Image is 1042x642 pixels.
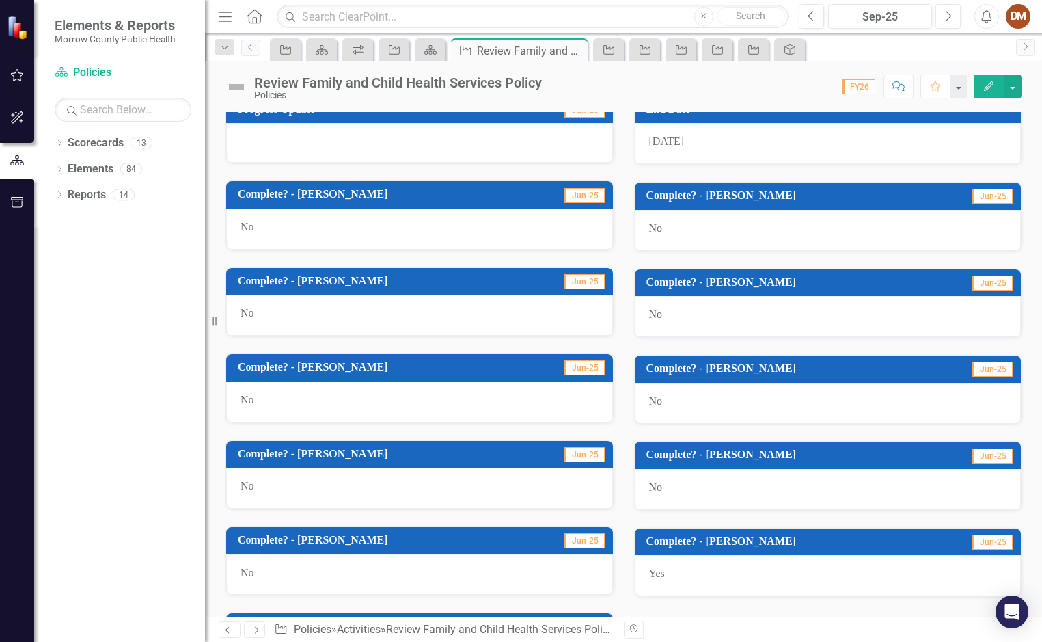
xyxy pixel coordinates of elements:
[386,623,614,636] div: Review Family and Child Health Services Policy
[649,222,663,234] span: No
[337,623,381,636] a: Activities
[477,42,584,59] div: Review Family and Child Health Services Policy
[254,90,542,101] div: Policies
[241,480,254,492] span: No
[238,448,525,460] h3: Complete? - [PERSON_NAME]
[68,161,113,177] a: Elements
[649,481,663,493] span: No
[564,533,605,548] span: Jun-25
[972,449,1013,464] span: Jun-25
[646,362,933,375] h3: Complete? - [PERSON_NAME]
[972,276,1013,291] span: Jun-25
[274,622,613,638] div: » »
[55,65,191,81] a: Policies
[646,189,933,202] h3: Complete? - [PERSON_NAME]
[646,535,933,548] h3: Complete? - [PERSON_NAME]
[241,394,254,405] span: No
[996,596,1028,628] div: Open Intercom Messenger
[238,188,525,200] h3: Complete? - [PERSON_NAME]
[564,447,605,462] span: Jun-25
[649,567,665,579] span: Yes
[131,137,152,149] div: 13
[7,16,31,40] img: ClearPoint Strategy
[1006,4,1030,29] button: DM
[833,9,928,25] div: Sep-25
[238,361,525,373] h3: Complete? - [PERSON_NAME]
[649,135,685,147] span: [DATE]
[649,308,663,320] span: No
[238,275,525,287] h3: Complete? - [PERSON_NAME]
[241,221,254,232] span: No
[564,188,605,203] span: Jun-25
[649,395,663,407] span: No
[828,4,933,29] button: Sep-25
[238,534,525,546] h3: Complete? - [PERSON_NAME]
[241,567,254,578] span: No
[294,623,331,636] a: Policies
[55,34,175,44] small: Morrow County Public Health
[55,17,175,34] span: Elements & Reports
[68,187,106,203] a: Reports
[55,98,191,122] input: Search Below...
[120,163,142,175] div: 84
[113,189,135,200] div: 14
[842,79,875,94] span: FY26
[646,276,933,289] h3: Complete? - [PERSON_NAME]
[717,7,785,26] button: Search
[972,189,1013,204] span: Jun-25
[972,362,1013,377] span: Jun-25
[564,360,605,375] span: Jun-25
[254,75,542,90] div: Review Family and Child Health Services Policy
[736,10,765,21] span: Search
[972,535,1013,550] span: Jun-25
[225,76,247,98] img: Not Defined
[646,449,933,461] h3: Complete? - [PERSON_NAME]
[68,135,124,151] a: Scorecards
[564,274,605,289] span: Jun-25
[241,307,254,319] span: No
[277,5,788,29] input: Search ClearPoint...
